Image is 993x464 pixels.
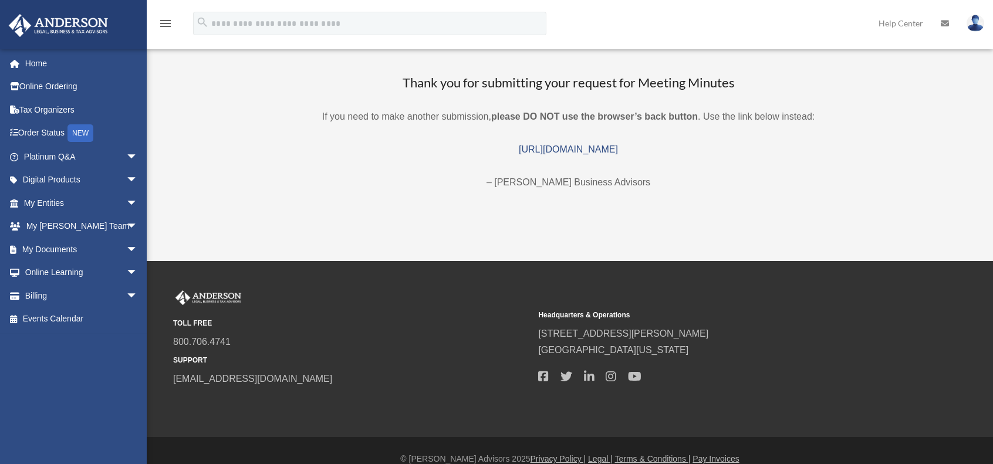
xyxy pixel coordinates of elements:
span: arrow_drop_down [126,284,150,308]
a: Terms & Conditions | [615,454,691,463]
a: Legal | [588,454,613,463]
a: Digital Productsarrow_drop_down [8,168,156,192]
a: Tax Organizers [8,98,156,121]
a: Order StatusNEW [8,121,156,145]
a: Online Learningarrow_drop_down [8,261,156,285]
a: My [PERSON_NAME] Teamarrow_drop_down [8,215,156,238]
span: arrow_drop_down [126,238,150,262]
b: please DO NOT use the browser’s back button [491,111,698,121]
span: arrow_drop_down [126,215,150,239]
i: menu [158,16,173,31]
a: Privacy Policy | [531,454,586,463]
a: [EMAIL_ADDRESS][DOMAIN_NAME] [173,374,332,384]
a: Online Ordering [8,75,156,99]
span: arrow_drop_down [126,168,150,192]
span: arrow_drop_down [126,191,150,215]
a: menu [158,21,173,31]
a: My Documentsarrow_drop_down [8,238,156,261]
small: SUPPORT [173,354,530,367]
img: User Pic [967,15,984,32]
img: Anderson Advisors Platinum Portal [5,14,112,37]
img: Anderson Advisors Platinum Portal [173,290,244,306]
span: arrow_drop_down [126,145,150,169]
a: Platinum Q&Aarrow_drop_down [8,145,156,168]
a: 800.706.4741 [173,337,231,347]
div: NEW [67,124,93,142]
p: – [PERSON_NAME] Business Advisors [158,174,978,191]
a: [URL][DOMAIN_NAME] [519,144,618,154]
i: search [196,16,209,29]
a: Billingarrow_drop_down [8,284,156,307]
h3: Thank you for submitting your request for Meeting Minutes [158,74,978,92]
span: arrow_drop_down [126,261,150,285]
a: Events Calendar [8,307,156,331]
a: Pay Invoices [693,454,739,463]
a: [STREET_ADDRESS][PERSON_NAME] [538,328,708,338]
a: Home [8,52,156,75]
small: TOLL FREE [173,317,530,330]
a: [GEOGRAPHIC_DATA][US_STATE] [538,345,688,355]
a: My Entitiesarrow_drop_down [8,191,156,215]
p: If you need to make another submission, . Use the link below instead: [158,109,978,125]
small: Headquarters & Operations [538,309,895,321]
